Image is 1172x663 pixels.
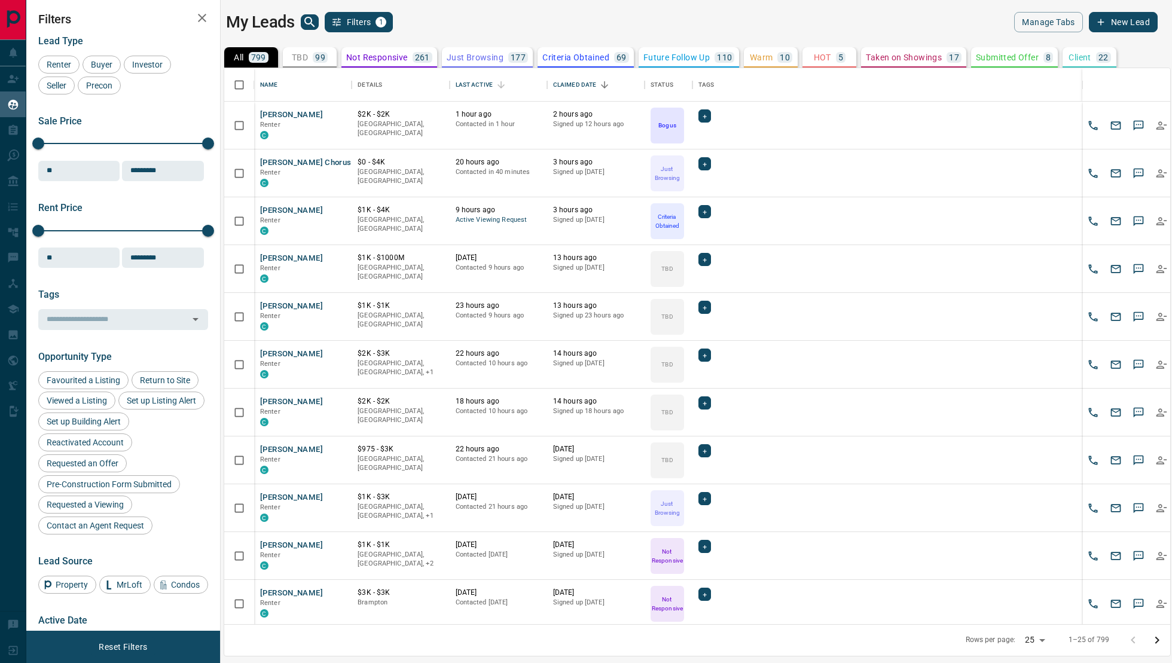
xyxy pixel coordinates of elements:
div: condos.ca [260,370,268,378]
svg: Email [1110,359,1122,371]
button: [PERSON_NAME] [260,588,323,599]
svg: Call [1087,311,1099,323]
button: Call [1084,499,1102,517]
p: Signed up [DATE] [553,359,639,368]
p: Signed up [DATE] [553,550,639,560]
p: $1K - $3K [358,492,443,502]
span: + [703,206,707,218]
svg: Call [1087,454,1099,466]
div: condos.ca [260,514,268,522]
button: Email [1107,499,1125,517]
svg: Sms [1133,167,1144,179]
p: $1K - $4K [358,205,443,215]
div: + [698,588,711,601]
div: + [698,205,711,218]
p: Contacted 9 hours ago [456,263,541,273]
p: Toronto [358,502,443,521]
span: Requested an Offer [42,459,123,468]
p: TBD [661,312,673,321]
p: [GEOGRAPHIC_DATA], [GEOGRAPHIC_DATA] [358,263,443,282]
button: Call [1084,547,1102,565]
svg: Sms [1133,359,1144,371]
p: $2K - $2K [358,396,443,407]
svg: Call [1087,550,1099,562]
p: 17 [949,53,959,62]
span: Tags [38,289,59,300]
button: Email [1107,260,1125,278]
button: Call [1084,117,1102,135]
div: + [698,157,711,170]
p: $1K - $1K [358,540,443,550]
p: [DATE] [553,540,639,550]
div: Favourited a Listing [38,371,129,389]
button: Call [1084,404,1102,421]
button: SMS [1130,212,1147,230]
svg: Email [1110,502,1122,514]
span: Renter [260,360,280,368]
button: Email [1107,164,1125,182]
button: Reallocate [1152,117,1170,135]
p: 14 hours ago [553,396,639,407]
p: Contacted 10 hours ago [456,407,541,416]
span: Renter [42,60,75,69]
div: condos.ca [260,274,268,283]
div: + [698,492,711,505]
svg: Sms [1133,454,1144,466]
button: Reallocate [1152,499,1170,517]
div: Last Active [456,68,493,102]
span: Seller [42,81,71,90]
div: + [698,396,711,410]
p: Contacted 10 hours ago [456,359,541,368]
span: Property [51,580,92,589]
svg: Reallocate [1155,359,1167,371]
svg: Sms [1133,550,1144,562]
div: Precon [78,77,121,94]
div: Last Active [450,68,547,102]
p: 261 [415,53,430,62]
p: Signed up 12 hours ago [553,120,639,129]
p: 13 hours ago [553,301,639,311]
div: Name [254,68,352,102]
div: Requested an Offer [38,454,127,472]
button: Reallocate [1152,547,1170,565]
svg: Reallocate [1155,120,1167,132]
svg: Email [1110,550,1122,562]
p: 69 [616,53,627,62]
span: Renter [260,408,280,415]
svg: Sms [1133,215,1144,227]
div: Reactivated Account [38,433,132,451]
span: Opportunity Type [38,351,112,362]
p: 22 [1098,53,1109,62]
button: [PERSON_NAME] [260,444,323,456]
p: TBD [661,264,673,273]
p: Just Browsing [652,499,683,517]
p: $1K - $1K [358,301,443,311]
div: Condos [154,576,208,594]
svg: Sms [1133,598,1144,610]
button: Sort [493,77,509,93]
button: Email [1107,308,1125,326]
p: Future Follow Up [643,53,710,62]
p: [GEOGRAPHIC_DATA], [GEOGRAPHIC_DATA] [358,407,443,425]
svg: Email [1110,598,1122,610]
p: North York, Toronto [358,550,443,569]
p: 18 hours ago [456,396,541,407]
p: [DATE] [553,492,639,502]
span: Precon [82,81,117,90]
span: Investor [128,60,167,69]
p: 22 hours ago [456,444,541,454]
span: Renter [260,551,280,559]
div: condos.ca [260,227,268,235]
button: Reallocate [1152,212,1170,230]
span: Renter [260,121,280,129]
div: Tags [698,68,715,102]
svg: Call [1087,167,1099,179]
div: Buyer [83,56,121,74]
button: SMS [1130,499,1147,517]
span: + [703,397,707,409]
p: $975 - $3K [358,444,443,454]
span: Renter [260,169,280,176]
p: Contacted in 40 minutes [456,167,541,177]
button: [PERSON_NAME] [260,109,323,121]
div: Details [352,68,449,102]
